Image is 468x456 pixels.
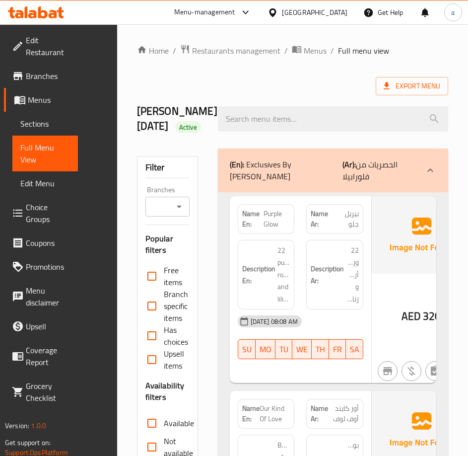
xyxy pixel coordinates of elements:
button: Purchased item [401,361,421,381]
strong: Description Ar: [311,263,344,287]
span: Choice Groups [26,201,70,225]
span: Export Menu [376,77,448,95]
a: Restaurants management [180,44,280,57]
div: Menu-management [174,6,235,18]
a: Menus [292,44,327,57]
span: Upsell [26,320,70,332]
strong: Name Ar: [311,209,335,229]
nav: breadcrumb [137,44,448,57]
span: Sections [20,118,70,130]
span: Menus [304,45,327,57]
button: TU [275,339,292,359]
a: Menu disclaimer [4,279,78,314]
span: Get support on: [5,436,51,449]
h3: Popular filters [145,233,190,256]
button: Not has choices [425,361,445,381]
a: Coverage Report [4,338,78,374]
span: Free items [164,264,182,288]
span: Restaurants management [192,45,280,57]
span: [DATE] 08:08 AM [247,317,302,326]
a: Upsell [4,314,78,338]
span: Menus [28,94,70,106]
a: Grocery Checklist [4,374,78,410]
div: (En): Exclusives By [PERSON_NAME](Ar):الحصريات من فلورابيلا [218,149,448,192]
a: Home [137,45,169,57]
span: 320 [423,306,441,326]
span: 22 وردة أرجواني و زنابق [346,244,359,305]
a: Menus [4,88,78,112]
span: Menu disclaimer [26,285,70,308]
button: SU [238,339,256,359]
input: search [218,106,448,132]
button: TH [312,339,329,359]
span: AED [401,306,421,326]
span: Export Menu [384,80,440,92]
span: Purple Glow [264,209,290,229]
span: Full menu view [338,45,389,57]
span: بيربل جلو [335,209,358,229]
span: Edit Restaurant [26,34,70,58]
p: Exclusives By [PERSON_NAME] [230,158,342,182]
span: Coupons [26,237,70,249]
span: Full Menu View [20,142,70,165]
span: Grocery Checklist [26,380,70,404]
span: SU [242,342,252,357]
button: WE [292,339,312,359]
div: Active [175,121,201,133]
strong: Name En: [242,209,264,229]
span: MO [260,342,271,357]
li: / [331,45,334,57]
li: / [173,45,176,57]
span: Branch specific items [164,288,188,324]
span: Edit Menu [20,177,70,189]
a: Coupons [4,231,78,255]
span: Available [164,417,194,429]
button: MO [256,339,275,359]
span: Active [175,123,201,132]
span: Our Kind Of Love [260,403,290,424]
b: (Ar): [342,157,356,172]
span: 22 purple roses and lilies [277,244,290,305]
span: TU [279,342,288,357]
span: Coverage Report [26,344,70,368]
span: أور كايند أوف لوف [328,403,359,424]
a: Choice Groups [4,195,78,231]
p: الحصريات من فلورابيلا [342,158,418,182]
strong: Name En: [242,403,260,424]
span: a [451,7,455,18]
span: Promotions [26,261,70,273]
div: [GEOGRAPHIC_DATA] [282,7,347,18]
span: FR [333,342,342,357]
span: Version: [5,419,29,432]
h2: [PERSON_NAME] [DATE] [137,104,206,134]
span: Branches [26,70,70,82]
a: Edit Menu [12,171,78,195]
li: / [284,45,288,57]
a: Sections [12,112,78,136]
strong: Name Ar: [311,403,328,424]
span: WE [296,342,308,357]
button: Not branch specific item [378,361,398,381]
button: FR [329,339,346,359]
button: Open [172,200,186,214]
a: Branches [4,64,78,88]
span: TH [316,342,325,357]
a: Edit Restaurant [4,28,78,64]
span: Has choices [164,324,188,348]
div: Filter [145,157,190,178]
span: Upsell items [164,348,184,372]
span: 1.0.0 [31,419,46,432]
a: Promotions [4,255,78,279]
span: SA [350,342,359,357]
b: (En): [230,157,244,172]
a: Full Menu View [12,136,78,171]
h3: Availability filters [145,380,190,403]
strong: Description En: [242,263,275,287]
button: SA [346,339,363,359]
